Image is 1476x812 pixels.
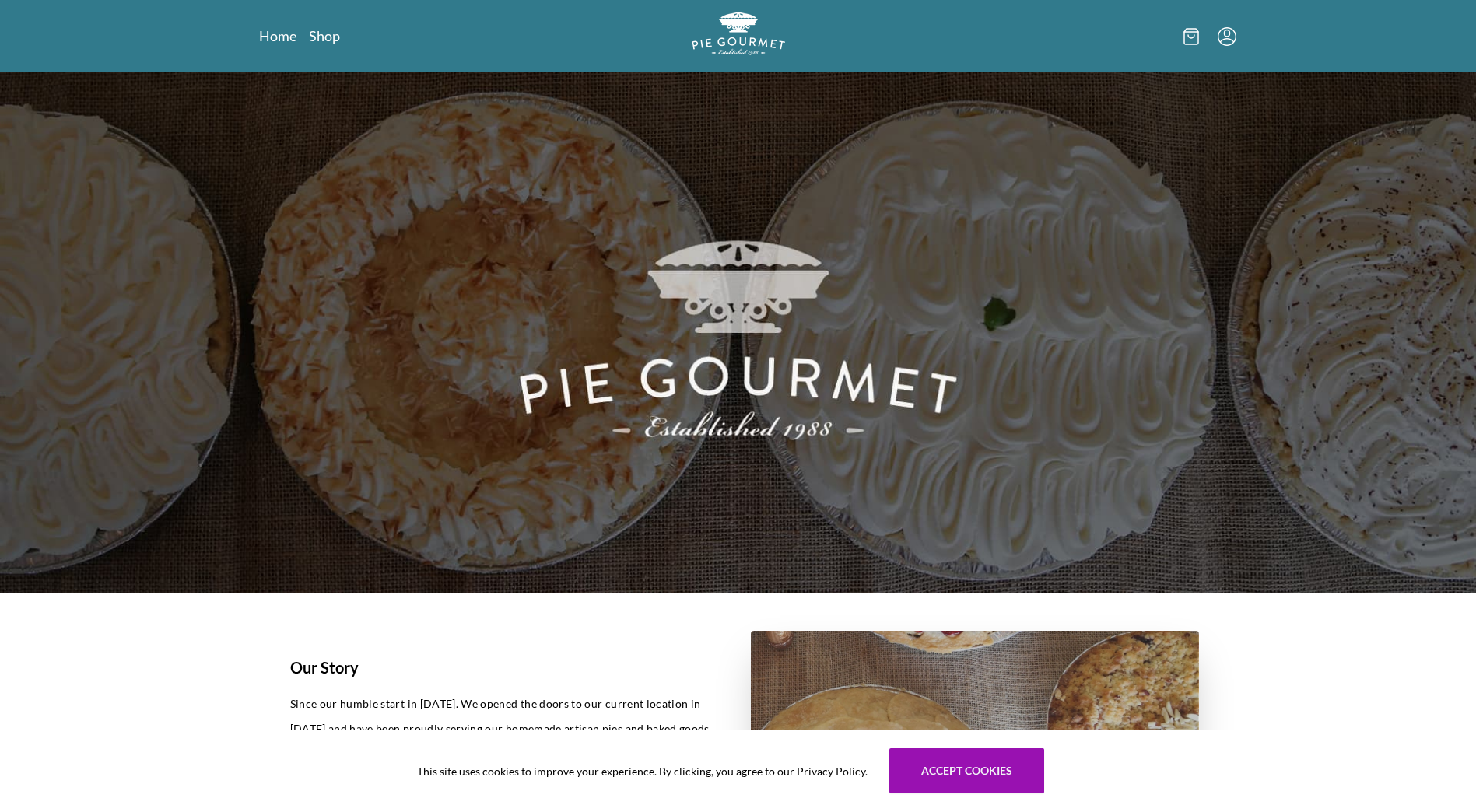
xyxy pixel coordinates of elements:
h1: Our Story [290,656,713,679]
button: Menu [1218,27,1236,46]
img: logo [692,12,785,55]
a: Home [259,26,296,45]
span: This site uses cookies to improve your experience. By clicking, you agree to our Privacy Policy. [417,763,868,779]
button: Accept cookies [889,748,1044,793]
a: Shop [309,26,340,45]
a: Logo [692,12,785,60]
